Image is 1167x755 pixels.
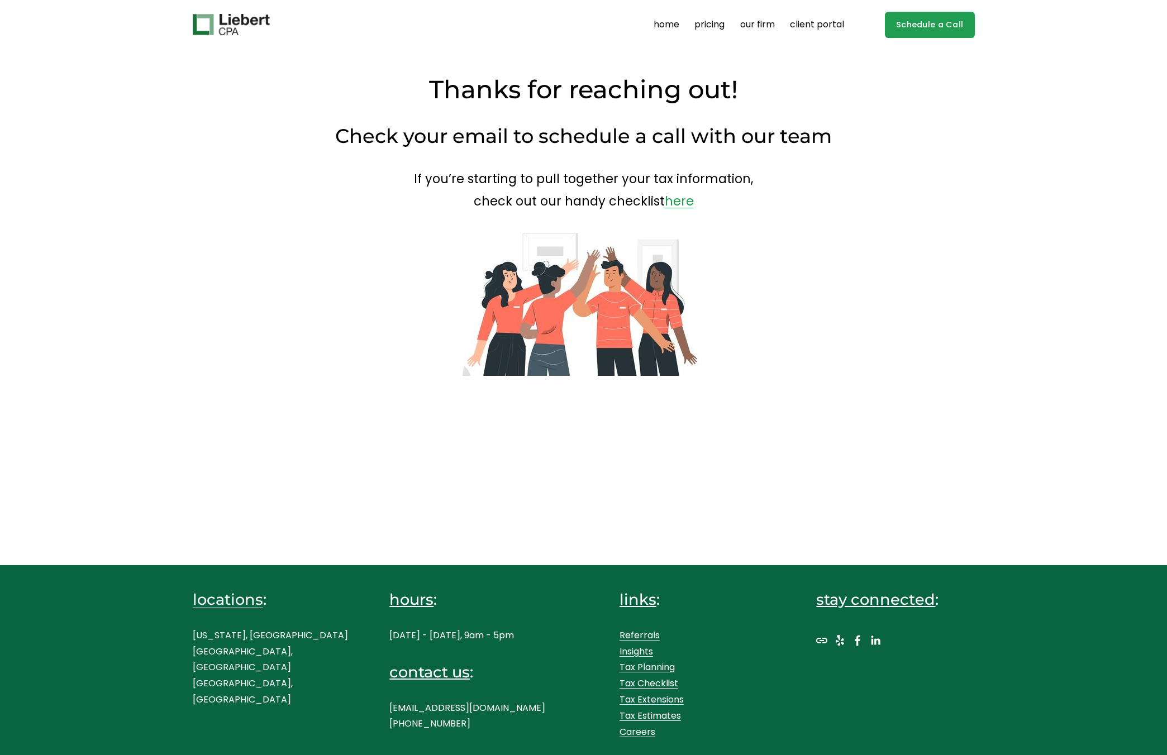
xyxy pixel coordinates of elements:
h4: : [816,589,974,610]
a: here [665,192,694,210]
a: Tax Estimates [620,708,681,724]
a: Insights [620,644,653,660]
a: client portal [790,16,844,34]
p: If you’re starting to pull together your tax information, check out our handy checklist [193,168,975,213]
h2: Thanks for reaching out! [193,73,975,106]
a: Tax Planning [620,660,675,676]
a: Tax Extensions [620,692,684,708]
span: links [620,590,656,609]
a: our firm [740,16,775,34]
a: Careers [620,724,655,740]
a: Schedule a Call [885,12,975,38]
span: contact us [389,663,470,681]
a: locations [193,589,263,610]
h4: : [389,589,547,610]
a: Yelp [834,635,845,646]
span: hours [389,590,434,609]
h4: : [620,589,778,610]
span: stay connected [816,590,935,609]
p: [DATE] - [DATE], 9am - 5pm [389,628,547,644]
a: Facebook [852,635,863,646]
p: [EMAIL_ADDRESS][DOMAIN_NAME] [PHONE_NUMBER] [389,700,547,733]
img: Liebert CPA [193,14,270,35]
a: Referrals [620,628,660,644]
a: pricing [694,16,725,34]
h3: Check your email to schedule a call with our team [193,123,975,150]
a: home [654,16,679,34]
p: [US_STATE], [GEOGRAPHIC_DATA] [GEOGRAPHIC_DATA], [GEOGRAPHIC_DATA] [GEOGRAPHIC_DATA], [GEOGRAPHIC... [193,628,351,708]
a: LinkedIn [870,635,881,646]
h4: : [193,589,351,610]
a: Tax Checklist [620,676,678,692]
a: URL [816,635,827,646]
h4: : [389,662,547,682]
